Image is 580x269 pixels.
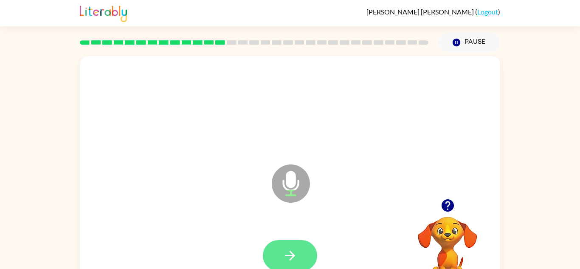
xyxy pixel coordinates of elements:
a: Logout [477,8,498,16]
span: [PERSON_NAME] [PERSON_NAME] [366,8,475,16]
div: ( ) [366,8,500,16]
img: Literably [80,3,127,22]
button: Pause [439,33,500,52]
